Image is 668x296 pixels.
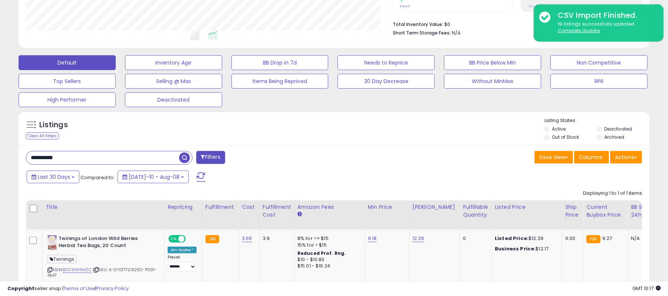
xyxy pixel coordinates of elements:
button: High Performer [19,92,116,107]
div: Ship Price [565,203,580,219]
strong: Copyright [7,285,34,292]
div: Preset: [168,255,197,272]
small: Amazon Fees. [297,211,302,218]
b: Twinings of London Wild Berries Herbal Tea Bags, 20 Count [59,235,149,251]
div: 15% for > $15 [297,242,359,249]
div: 0 [463,235,486,242]
button: Inventory Age [125,55,222,70]
button: Top Sellers [19,74,116,89]
li: $0 [393,19,636,28]
button: Actions [610,151,642,164]
a: B00XA99MZC [63,267,92,273]
small: FBA [205,235,219,243]
label: Deactivated [605,126,632,132]
span: N/A [452,29,461,36]
img: 410qDZrWfwL._SL40_.jpg [47,235,57,250]
div: $15.01 - $16.24 [297,263,359,269]
div: Repricing [168,203,199,211]
div: $12.17 [495,246,556,252]
button: Non Competitive [550,55,648,70]
div: Current Buybox Price [586,203,625,219]
b: Short Term Storage Fees: [393,30,451,36]
h5: Listings [39,120,68,130]
span: Compared to: [80,174,115,181]
button: BB Drop in 7d [231,55,329,70]
button: 30 Day Decrease [338,74,435,89]
span: [DATE]-10 - Aug-08 [129,173,180,181]
a: 9.18 [368,235,377,242]
div: Fulfillable Quantity [463,203,488,219]
div: $12.29 [495,235,556,242]
label: Active [552,126,566,132]
div: Listed Price [495,203,559,211]
p: Listing States: [544,117,649,124]
div: seller snap | | [7,285,129,292]
button: [DATE]-10 - Aug-08 [118,171,189,183]
div: 3.9 [263,235,289,242]
button: Needs to Reprice [338,55,435,70]
div: Displaying 1 to 1 of 1 items [583,190,642,197]
a: 3.69 [242,235,252,242]
button: Columns [574,151,609,164]
a: Terms of Use [63,285,95,292]
button: Items Being Repriced [231,74,329,89]
div: Amazon Fees [297,203,362,211]
span: 2025-09-8 10:17 GMT [632,285,661,292]
div: BB Share 24h. [631,203,658,219]
div: Win BuyBox * [168,247,197,253]
span: ON [169,236,178,242]
button: RPR [550,74,648,89]
label: Out of Stock [552,134,579,140]
a: 12.29 [412,235,424,242]
small: Prev: N/A [529,4,543,9]
small: FBA [586,235,600,243]
button: BB Price Below Min [444,55,541,70]
button: Deactivated [125,92,222,107]
div: Cost [242,203,256,211]
button: Filters [196,151,225,164]
div: N/A [631,235,655,242]
button: Last 30 Days [27,171,79,183]
b: Reduced Prof. Rng. [297,250,346,256]
a: Privacy Policy [96,285,129,292]
div: Min Price [368,203,406,211]
button: Without MinMax [444,74,541,89]
button: Selling @ Max [125,74,222,89]
span: OFF [185,236,197,242]
b: Listed Price: [495,235,529,242]
div: CSV Import Finished. [552,10,658,21]
div: 19 listings successfully updated. [552,21,658,34]
div: Clear All Filters [26,132,59,139]
button: Default [19,55,116,70]
label: Archived [605,134,625,140]
b: Total Inventory Value: [393,21,443,27]
div: Title [46,203,161,211]
small: Prev: 0 [400,4,410,9]
span: 9.27 [602,235,612,242]
span: Last 30 Days [38,173,70,181]
span: Twinings [47,255,76,263]
u: Complete Update [558,27,600,34]
div: 0.00 [565,235,577,242]
div: Fulfillment Cost [263,203,291,219]
span: | SKU: A-070177231262-P001-4547 [47,267,157,278]
b: Business Price: [495,245,536,252]
span: Columns [579,154,602,161]
button: Save View [534,151,573,164]
div: $10 - $10.83 [297,257,359,263]
div: 8% for <= $15 [297,235,359,242]
div: Fulfillment [205,203,236,211]
div: [PERSON_NAME] [412,203,457,211]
